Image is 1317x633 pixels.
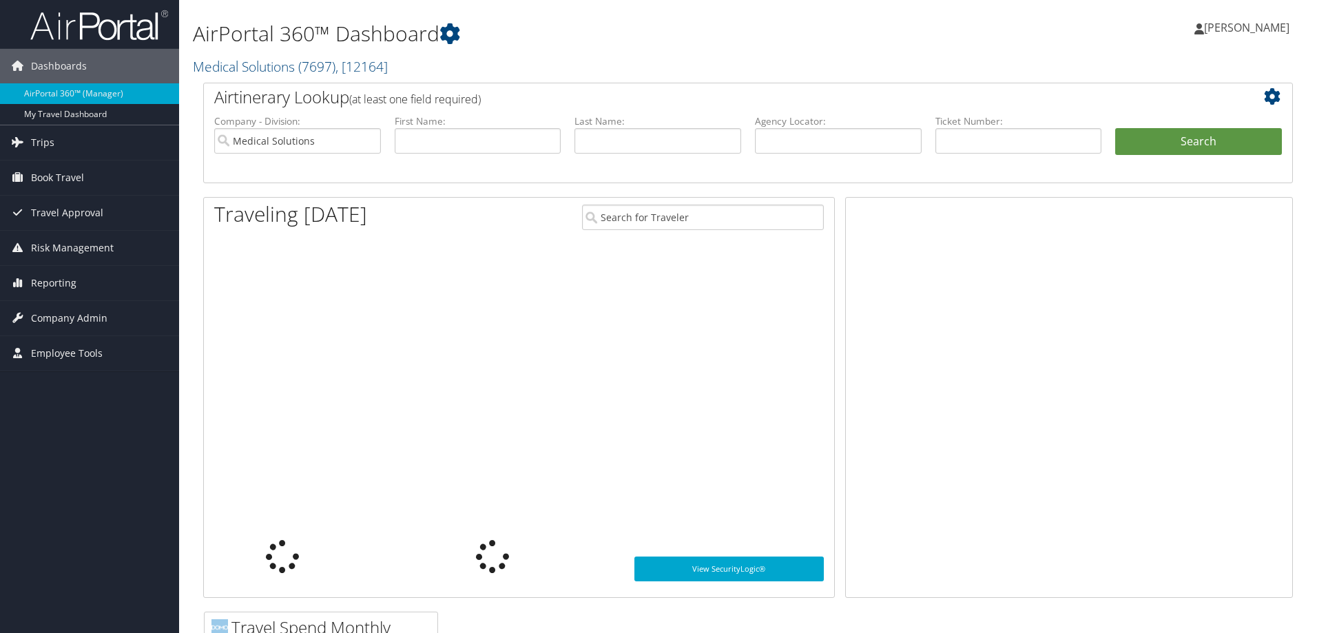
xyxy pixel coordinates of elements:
span: Trips [31,125,54,160]
h1: AirPortal 360™ Dashboard [193,19,933,48]
label: Agency Locator: [755,114,922,128]
span: ( 7697 ) [298,57,335,76]
a: View SecurityLogic® [634,557,824,581]
span: Reporting [31,266,76,300]
span: Book Travel [31,160,84,195]
span: Company Admin [31,301,107,335]
h1: Traveling [DATE] [214,200,367,229]
label: Last Name: [574,114,741,128]
img: airportal-logo.png [30,9,168,41]
span: Employee Tools [31,336,103,371]
span: Risk Management [31,231,114,265]
span: Dashboards [31,49,87,83]
span: Travel Approval [31,196,103,230]
label: Company - Division: [214,114,381,128]
a: Medical Solutions [193,57,388,76]
button: Search [1115,128,1282,156]
span: (at least one field required) [349,92,481,107]
a: [PERSON_NAME] [1194,7,1303,48]
span: [PERSON_NAME] [1204,20,1289,35]
input: Search for Traveler [582,205,824,230]
label: First Name: [395,114,561,128]
span: , [ 12164 ] [335,57,388,76]
h2: Airtinerary Lookup [214,85,1191,109]
label: Ticket Number: [935,114,1102,128]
